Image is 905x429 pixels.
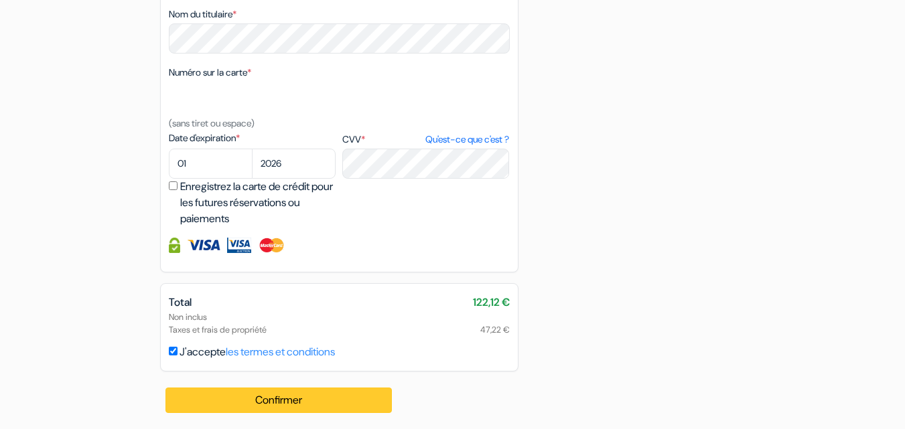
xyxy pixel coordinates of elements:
label: J'accepte [180,344,335,360]
span: 122,12 € [473,294,510,311]
label: CVV [342,133,509,147]
img: Master Card [258,238,285,253]
label: Numéro sur la carte [169,66,251,80]
a: Qu'est-ce que c'est ? [425,133,509,147]
span: Total [169,295,192,309]
img: Information de carte de crédit entièrement encryptée et sécurisée [169,238,180,253]
small: (sans tiret ou espace) [169,117,255,129]
label: Nom du titulaire [169,7,236,21]
img: Visa Electron [227,238,251,253]
button: Confirmer [165,388,393,413]
span: 47,22 € [480,323,510,336]
label: Date d'expiration [169,131,336,145]
img: Visa [187,238,220,253]
div: Non inclus Taxes et frais de propriété [169,311,510,336]
label: Enregistrez la carte de crédit pour les futures réservations ou paiements [180,179,340,227]
a: les termes et conditions [226,345,335,359]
